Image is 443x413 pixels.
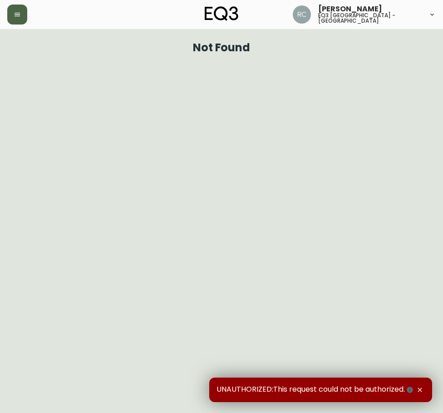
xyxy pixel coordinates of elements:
span: [PERSON_NAME] [318,5,382,13]
span: UNAUTHORIZED:This request could not be authorized. [217,385,415,395]
h1: Not Found [193,44,251,52]
img: logo [205,6,238,21]
h5: eq3 [GEOGRAPHIC_DATA] - [GEOGRAPHIC_DATA] [318,13,421,24]
img: 75cc83b809079a11c15b21e94bbc0507 [293,5,311,24]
